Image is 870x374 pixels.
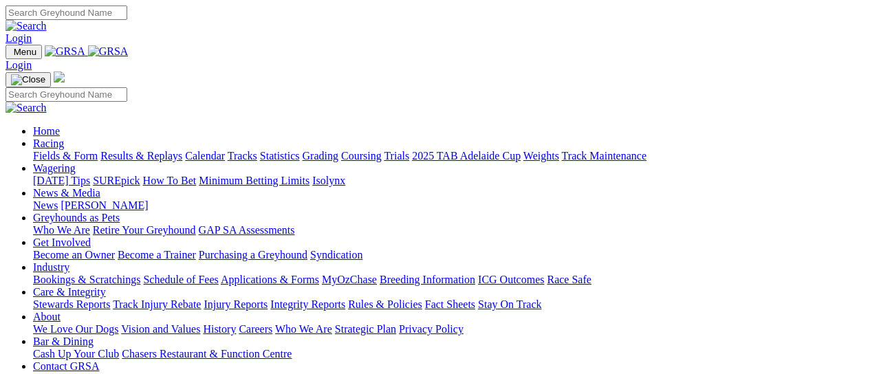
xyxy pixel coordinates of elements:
[303,150,338,162] a: Grading
[547,274,591,285] a: Race Safe
[523,150,559,162] a: Weights
[33,348,864,360] div: Bar & Dining
[33,175,864,187] div: Wagering
[199,175,309,186] a: Minimum Betting Limits
[270,298,345,310] a: Integrity Reports
[33,311,61,322] a: About
[61,199,148,211] a: [PERSON_NAME]
[33,298,864,311] div: Care & Integrity
[143,175,197,186] a: How To Bet
[33,187,100,199] a: News & Media
[33,125,60,137] a: Home
[380,274,475,285] a: Breeding Information
[425,298,475,310] a: Fact Sheets
[33,286,106,298] a: Care & Integrity
[33,298,110,310] a: Stewards Reports
[203,323,236,335] a: History
[121,323,200,335] a: Vision and Values
[33,175,90,186] a: [DATE] Tips
[6,45,42,59] button: Toggle navigation
[33,360,99,372] a: Contact GRSA
[6,87,127,102] input: Search
[335,323,396,335] a: Strategic Plan
[33,236,91,248] a: Get Involved
[478,298,541,310] a: Stay On Track
[118,249,196,261] a: Become a Trainer
[14,47,36,57] span: Menu
[33,199,58,211] a: News
[33,137,64,149] a: Racing
[33,249,864,261] div: Get Involved
[33,162,76,174] a: Wagering
[199,224,295,236] a: GAP SA Assessments
[312,175,345,186] a: Isolynx
[6,102,47,114] img: Search
[185,150,225,162] a: Calendar
[33,224,864,236] div: Greyhounds as Pets
[412,150,521,162] a: 2025 TAB Adelaide Cup
[143,274,218,285] a: Schedule of Fees
[310,249,362,261] a: Syndication
[199,249,307,261] a: Purchasing a Greyhound
[33,150,864,162] div: Racing
[384,150,409,162] a: Trials
[260,150,300,162] a: Statistics
[6,72,51,87] button: Toggle navigation
[239,323,272,335] a: Careers
[33,261,69,273] a: Industry
[228,150,257,162] a: Tracks
[562,150,646,162] a: Track Maintenance
[341,150,382,162] a: Coursing
[54,71,65,82] img: logo-grsa-white.png
[6,32,32,44] a: Login
[33,224,90,236] a: Who We Are
[33,150,98,162] a: Fields & Form
[100,150,182,162] a: Results & Replays
[33,199,864,212] div: News & Media
[348,298,422,310] a: Rules & Policies
[33,249,115,261] a: Become an Owner
[11,74,45,85] img: Close
[322,274,377,285] a: MyOzChase
[204,298,268,310] a: Injury Reports
[275,323,332,335] a: Who We Are
[6,5,127,20] input: Search
[33,335,94,347] a: Bar & Dining
[221,274,319,285] a: Applications & Forms
[88,45,129,58] img: GRSA
[93,175,140,186] a: SUREpick
[33,323,864,335] div: About
[399,323,464,335] a: Privacy Policy
[45,45,85,58] img: GRSA
[122,348,292,360] a: Chasers Restaurant & Function Centre
[33,274,140,285] a: Bookings & Scratchings
[33,323,118,335] a: We Love Our Dogs
[93,224,196,236] a: Retire Your Greyhound
[6,59,32,71] a: Login
[33,348,119,360] a: Cash Up Your Club
[478,274,544,285] a: ICG Outcomes
[113,298,201,310] a: Track Injury Rebate
[33,274,864,286] div: Industry
[6,20,47,32] img: Search
[33,212,120,223] a: Greyhounds as Pets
